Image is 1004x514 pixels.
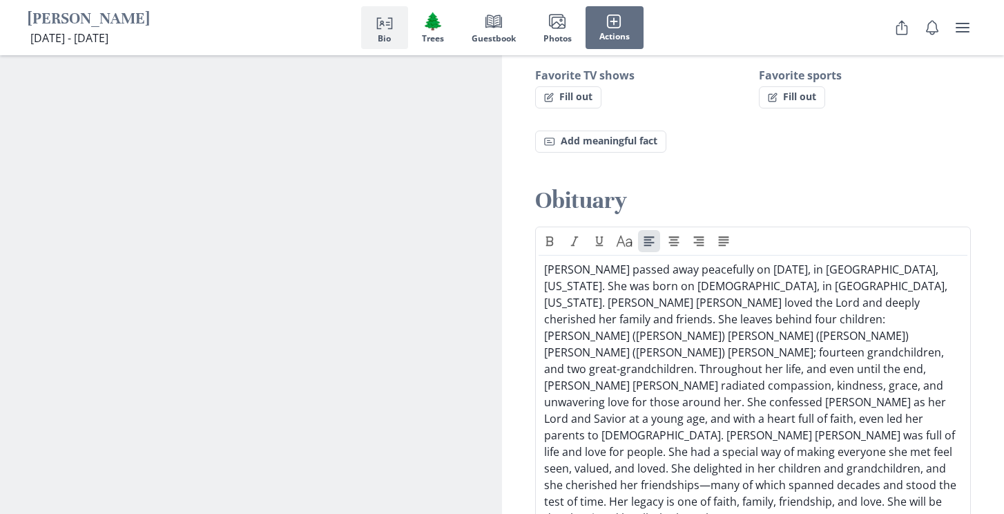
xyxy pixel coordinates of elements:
[759,86,825,108] button: Fill out
[423,11,443,31] span: Tree
[613,230,635,252] button: Heading
[586,6,644,49] button: Actions
[563,230,586,252] button: Italic
[28,9,150,30] h1: [PERSON_NAME]
[535,131,666,153] button: Add meaningful fact
[530,6,586,49] button: Photos
[535,86,601,108] button: Fill out
[713,230,735,252] button: Align justify
[422,34,444,44] span: Trees
[599,32,630,41] span: Actions
[588,230,610,252] button: Underline
[30,30,108,46] span: [DATE] - [DATE]
[535,186,971,216] h2: Obituary
[458,6,530,49] button: Guestbook
[539,230,561,252] button: Bold
[888,14,916,41] button: Share Obituary
[378,34,391,44] span: Bio
[688,230,710,252] button: Align right
[663,230,685,252] button: Align center
[472,34,516,44] span: Guestbook
[918,14,946,41] button: Notifications
[638,230,660,252] button: Align left
[949,14,976,41] button: user menu
[543,34,572,44] span: Photos
[759,67,972,84] h3: Favorite sports
[535,67,748,84] h3: Favorite TV shows
[361,6,408,49] button: Bio
[408,6,458,49] button: Trees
